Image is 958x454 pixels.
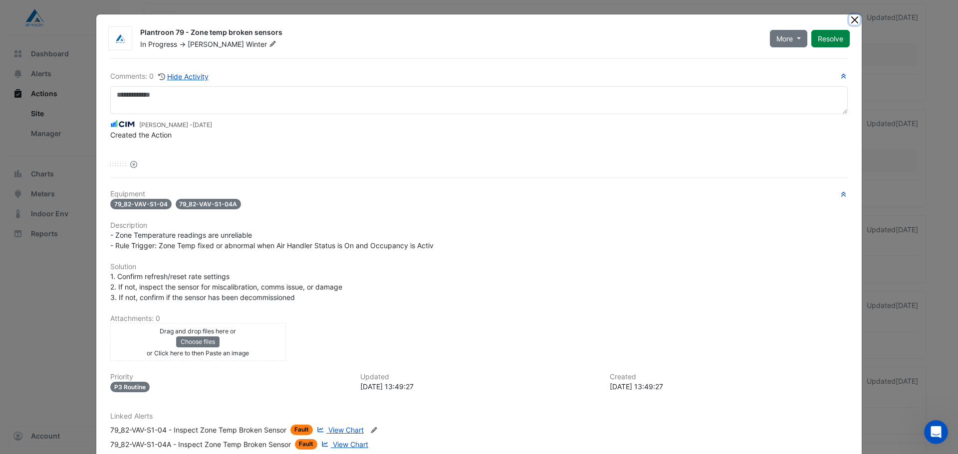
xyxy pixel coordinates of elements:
span: In Progress [140,40,177,48]
fa-icon: Reset [130,160,137,168]
div: Plantroon 79 - Zone temp broken sensors [140,27,758,39]
button: Resolve [811,30,850,47]
span: 2025-08-26 13:49:27 [193,121,212,129]
a: View Chart [315,425,364,435]
img: Airmaster Australia [109,34,132,44]
div: [DATE] 13:49:27 [610,381,848,392]
h6: Linked Alerts [110,412,848,421]
span: Winter [246,39,278,49]
span: -> [179,40,186,48]
span: 1. Confirm refresh/reset rate settings 2. If not, inspect the sensor for miscalibration, comms is... [110,272,342,302]
button: Close [849,14,860,25]
div: P3 Routine [110,382,150,392]
fa-icon: Edit Linked Alerts [370,427,378,434]
iframe: Intercom live chat [924,420,948,444]
div: 79_82-VAV-S1-04A - Inspect Zone Temp Broken Sensor [110,439,291,450]
span: View Chart [328,426,364,434]
span: - Zone Temperature readings are unreliable - Rule Trigger: Zone Temp fixed or abnormal when Air H... [110,231,434,250]
div: [DATE] 13:49:27 [360,381,598,392]
img: CIM [110,119,135,130]
button: Choose files [176,336,220,347]
small: Drag and drop files here or [160,327,236,335]
h6: Attachments: 0 [110,314,848,323]
h6: Equipment [110,190,848,198]
h6: Priority [110,373,348,381]
h6: Updated [360,373,598,381]
span: 79_82-VAV-S1-04 [110,199,172,209]
span: Fault [295,439,317,450]
button: Hide Activity [158,71,209,82]
h6: Solution [110,263,848,271]
div: 79_82-VAV-S1-04 - Inspect Zone Temp Broken Sensor [110,425,286,435]
span: [PERSON_NAME] [188,40,244,48]
a: View Chart [319,439,368,450]
small: or Click here to then Paste an image [147,349,249,357]
button: More [770,30,807,47]
span: More [776,33,793,44]
h6: Description [110,221,848,230]
span: 79_82-VAV-S1-04A [176,199,241,209]
span: Created the Action [110,131,172,139]
span: Fault [290,425,313,435]
div: Comments: 0 [110,71,209,82]
h6: Created [610,373,848,381]
small: [PERSON_NAME] - [139,121,212,130]
span: View Chart [333,440,368,449]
